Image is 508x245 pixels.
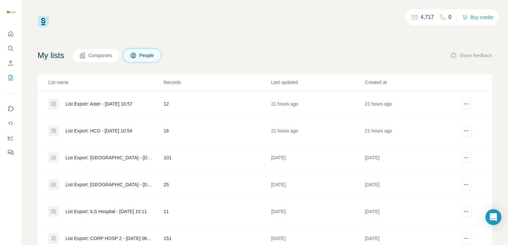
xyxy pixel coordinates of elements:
[461,152,471,163] button: actions
[5,72,16,84] button: My lists
[365,91,458,118] td: 21 hours ago
[5,42,16,54] button: Search
[421,13,434,21] p: 4,717
[5,57,16,69] button: Enrich CSV
[271,198,364,225] td: [DATE]
[271,79,364,86] p: Last updated
[5,28,16,40] button: Quick start
[65,208,147,215] div: List Export: ILS Hospital - [DATE] 10:11
[365,79,458,86] p: Created at
[5,117,16,129] button: Use Surfe API
[461,99,471,109] button: actions
[5,7,16,17] img: Avatar
[139,52,155,59] span: People
[163,144,271,171] td: 101
[163,171,271,198] td: 25
[163,198,271,225] td: 11
[5,132,16,144] button: Dashboard
[271,118,364,144] td: 21 hours ago
[461,179,471,190] button: actions
[5,146,16,158] button: Feedback
[461,206,471,217] button: actions
[65,154,152,161] div: List Export: [GEOGRAPHIC_DATA] - [DATE] 10:58
[365,171,458,198] td: [DATE]
[448,13,451,21] p: 0
[271,91,364,118] td: 21 hours ago
[5,103,16,115] button: Use Surfe on LinkedIn
[65,181,152,188] div: List Export: [GEOGRAPHIC_DATA] - [DATE] 10:55
[485,209,501,225] div: Open Intercom Messenger
[450,52,492,59] button: Share feedback
[38,50,64,61] h4: My lists
[65,127,132,134] div: List Export: HCG - [DATE] 10:54
[163,118,271,144] td: 16
[65,235,152,242] div: List Export: CORP HOSP 2 - [DATE] 06:08
[365,118,458,144] td: 21 hours ago
[365,198,458,225] td: [DATE]
[271,144,364,171] td: [DATE]
[461,233,471,244] button: actions
[461,125,471,136] button: actions
[462,13,493,22] button: Buy credits
[48,79,163,86] p: List name
[271,171,364,198] td: [DATE]
[164,79,270,86] p: Records
[38,16,49,27] img: Surfe Logo
[65,101,132,107] div: List Export: Aster - [DATE] 10:57
[163,91,271,118] td: 12
[365,144,458,171] td: [DATE]
[88,52,113,59] span: Companies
